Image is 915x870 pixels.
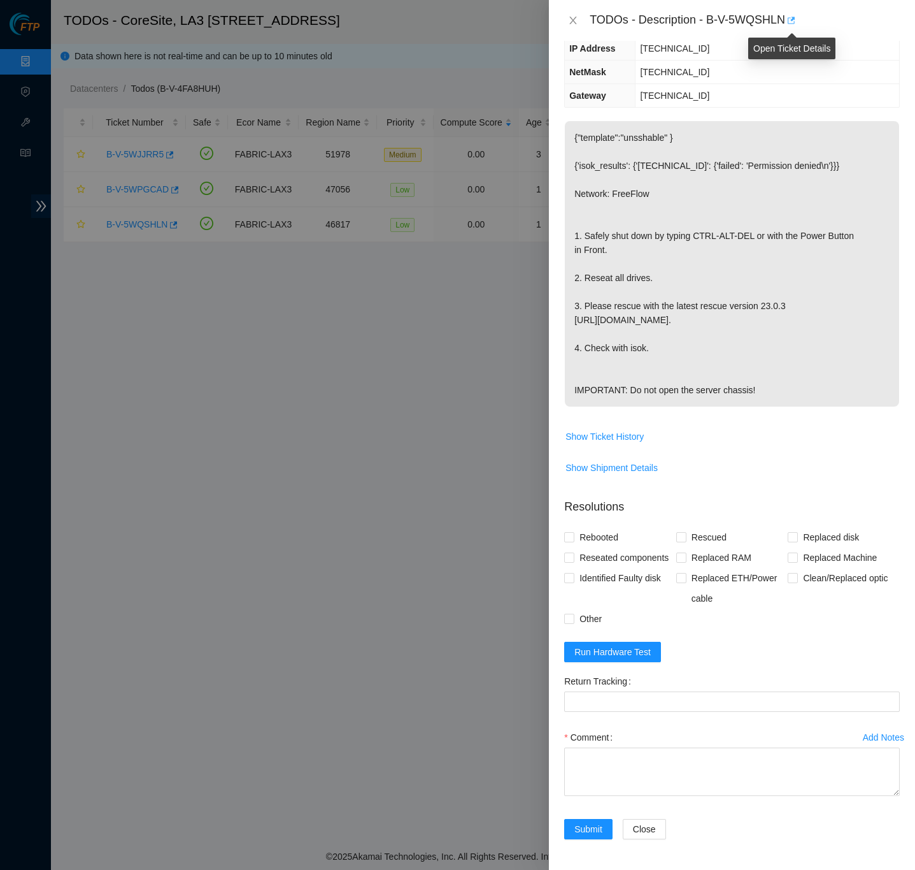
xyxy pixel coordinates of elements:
[569,67,606,77] span: NetMask
[564,15,582,27] button: Close
[565,121,899,407] p: {"template":"unsshable" } {'isok_results': {'[TECHNICAL_ID]': {'failed': 'Permission denied\n'}}}...
[748,38,835,59] div: Open Ticket Details
[686,568,788,609] span: Replaced ETH/Power cable
[569,91,606,101] span: Gateway
[640,91,709,101] span: [TECHNICAL_ID]
[574,547,674,568] span: Reseated components
[564,819,613,839] button: Submit
[574,609,607,629] span: Other
[590,10,900,31] div: TODOs - Description - B-V-5WQSHLN
[686,547,756,568] span: Replaced RAM
[798,547,882,568] span: Replaced Machine
[863,733,904,742] div: Add Notes
[798,568,893,588] span: Clean/Replaced optic
[640,43,709,54] span: [TECHNICAL_ID]
[862,727,905,748] button: Add Notes
[564,748,900,796] textarea: Comment
[564,488,900,516] p: Resolutions
[686,527,732,547] span: Rescued
[565,458,658,478] button: Show Shipment Details
[564,642,661,662] button: Run Hardware Test
[565,461,658,475] span: Show Shipment Details
[565,430,644,444] span: Show Ticket History
[574,822,602,836] span: Submit
[574,645,651,659] span: Run Hardware Test
[574,568,666,588] span: Identified Faulty disk
[564,671,636,692] label: Return Tracking
[623,819,666,839] button: Close
[569,43,615,54] span: IP Address
[565,426,644,447] button: Show Ticket History
[633,822,656,836] span: Close
[798,527,864,547] span: Replaced disk
[640,67,709,77] span: [TECHNICAL_ID]
[568,15,578,25] span: close
[564,727,618,748] label: Comment
[574,527,623,547] span: Rebooted
[564,692,900,712] input: Return Tracking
